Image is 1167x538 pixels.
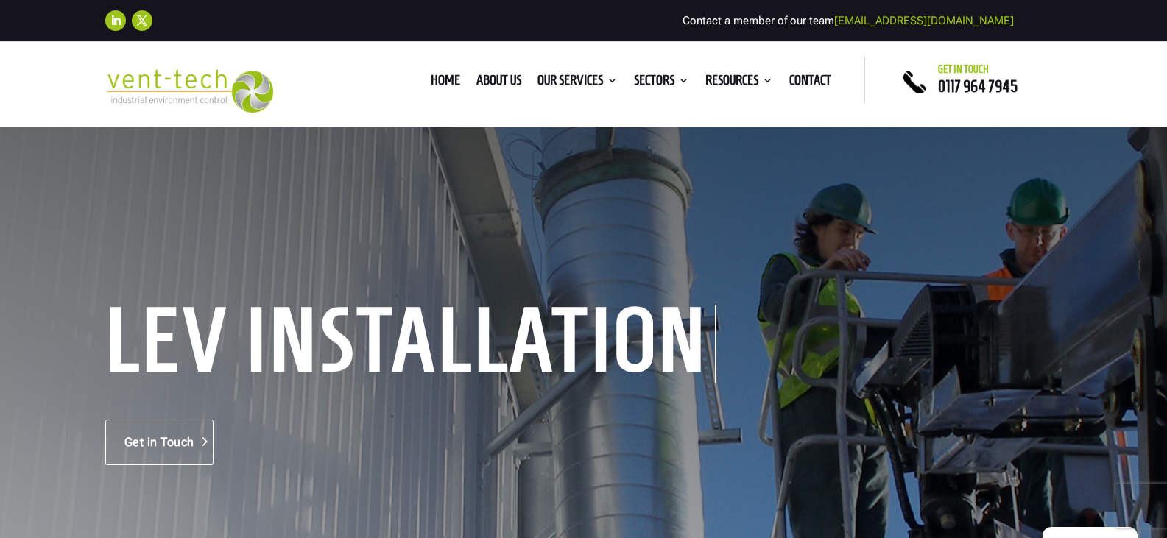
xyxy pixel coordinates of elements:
a: [EMAIL_ADDRESS][DOMAIN_NAME] [834,14,1014,27]
span: Contact a member of our team [683,14,1014,27]
a: Our Services [537,75,618,91]
a: Contact [789,75,831,91]
a: Sectors [634,75,689,91]
a: Get in Touch [105,420,214,465]
h1: LEV Installation [105,305,716,383]
img: 2023-09-27T08_35_16.549ZVENT-TECH---Clear-background [105,69,274,113]
a: Home [431,75,460,91]
a: 0117 964 7945 [938,77,1018,95]
a: Resources [705,75,773,91]
a: Follow on LinkedIn [105,10,126,31]
a: About us [476,75,521,91]
a: Follow on X [132,10,152,31]
span: Get in touch [938,63,989,75]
